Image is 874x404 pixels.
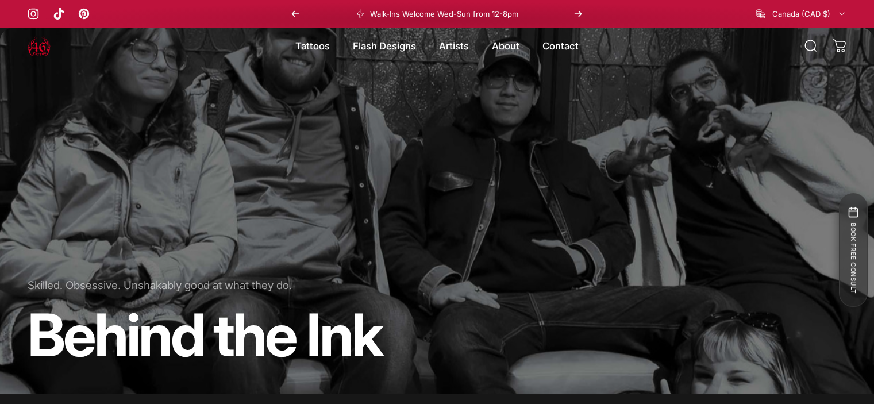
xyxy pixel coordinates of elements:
summary: Artists [428,34,480,58]
animate-element: Ink [306,306,382,364]
button: BOOK FREE CONSULT [838,193,867,307]
a: 0 items [827,33,852,59]
summary: About [480,34,531,58]
summary: Flash Designs [341,34,428,58]
nav: Primary [284,34,590,58]
animate-element: the [213,306,296,364]
p: Walk-Ins Welcome Wed-Sun from 12-8pm [369,9,518,18]
summary: Tattoos [284,34,341,58]
span: Canada (CAD $) [772,9,830,18]
animate-element: Behind [28,306,203,364]
p: Skilled. Obsessive. Unshakably good at what they do. [28,277,441,294]
a: Contact [531,34,590,58]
